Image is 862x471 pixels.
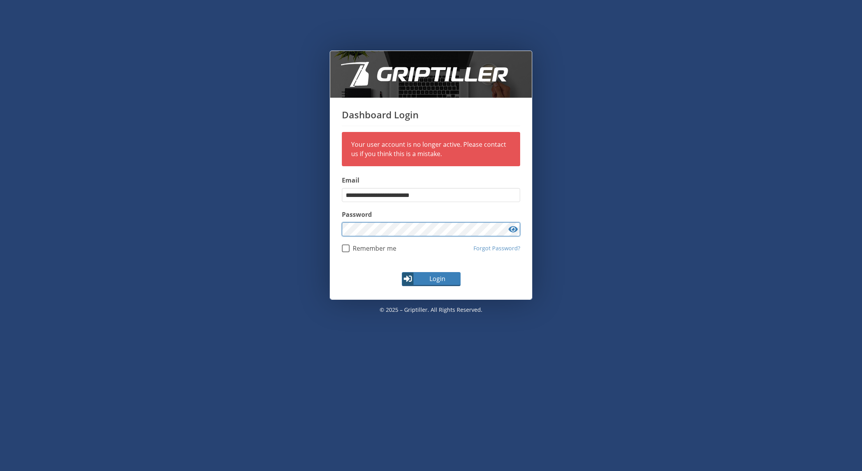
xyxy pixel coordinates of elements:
div: Your user account is no longer active. Please contact us if you think this is a mistake. [351,140,511,158]
button: Login [402,272,461,286]
a: Forgot Password? [473,244,520,253]
span: Remember me [350,244,396,252]
label: Email [342,176,520,185]
p: © 2025 – Griptiller. All rights reserved. [330,300,532,320]
h1: Dashboard Login [342,109,520,126]
span: Login [415,274,460,283]
label: Password [342,210,520,219]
